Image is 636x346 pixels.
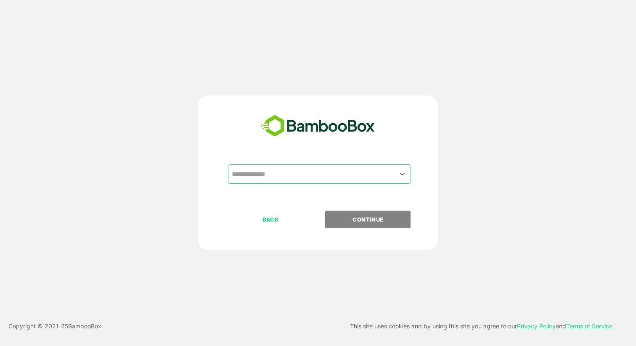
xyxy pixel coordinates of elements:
[325,211,411,228] button: CONTINUE
[566,322,612,330] a: Terms of Service
[397,168,408,180] button: Open
[350,321,612,331] p: This site uses cookies and by using this site you agree to our and
[517,322,556,330] a: Privacy Policy
[256,112,379,140] img: bamboobox
[228,211,313,228] button: BACK
[8,321,101,331] p: Copyright © 2021- 25 BambooBox
[229,215,313,224] p: BACK
[326,215,410,224] p: CONTINUE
